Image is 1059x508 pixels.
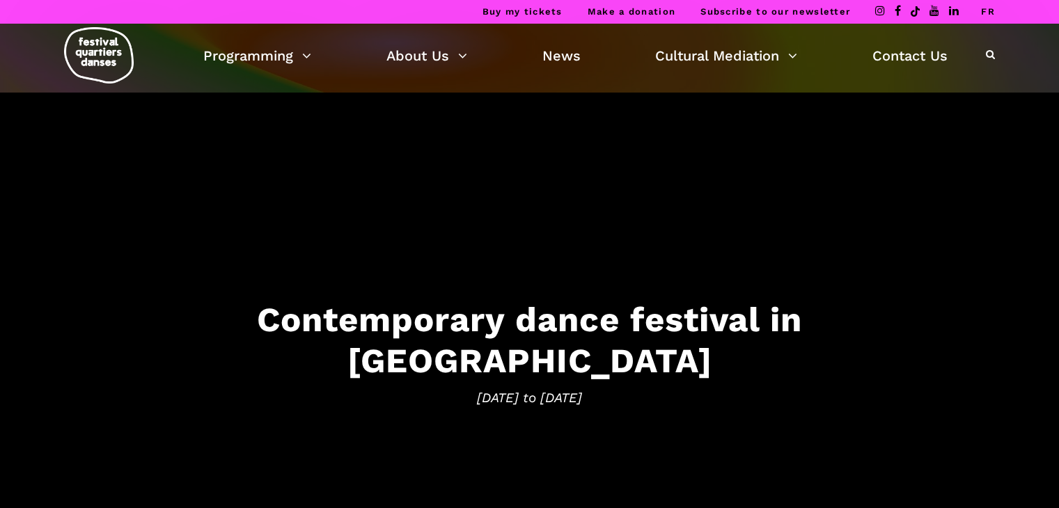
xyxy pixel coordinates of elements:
a: Buy my tickets [483,6,563,17]
span: [DATE] to [DATE] [98,388,962,408]
h3: Contemporary dance festival in [GEOGRAPHIC_DATA] [98,299,962,381]
a: Contact Us [872,44,948,68]
a: FR [981,6,995,17]
a: Subscribe to our newsletter [700,6,850,17]
a: Cultural Mediation [655,44,797,68]
a: Make a donation [588,6,676,17]
a: Programming [203,44,311,68]
a: About Us [386,44,467,68]
img: logo-fqd-med [64,27,134,84]
a: News [542,44,581,68]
